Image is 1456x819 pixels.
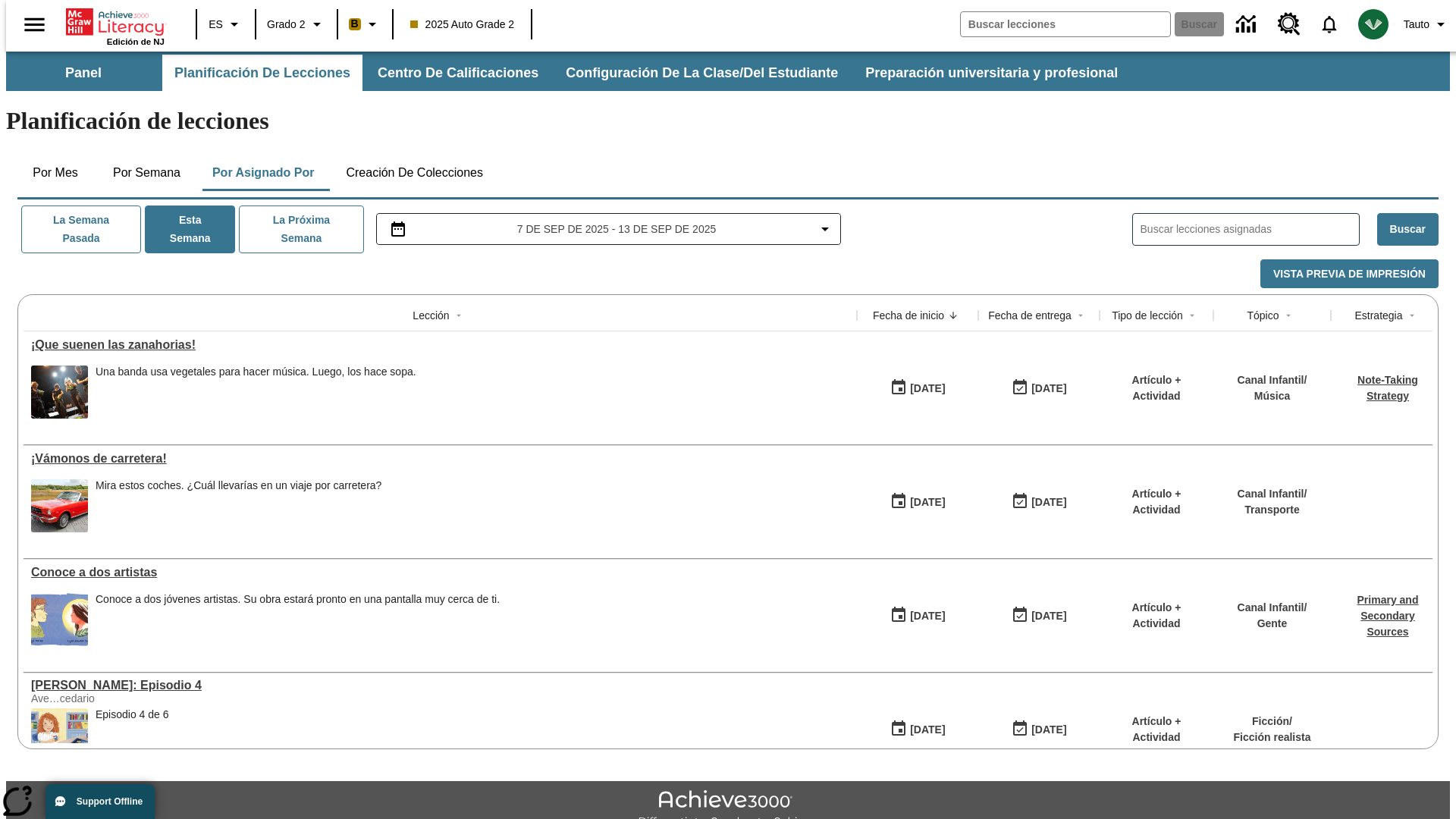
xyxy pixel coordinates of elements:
[853,55,1130,91] button: Preparación universitaria y profesional
[8,55,159,91] button: Panel
[1238,616,1307,632] p: Gente
[450,306,468,325] button: Sort
[96,479,381,492] div: Mira estos coches. ¿Cuál llevarías en un viaje por carretera?
[96,366,416,419] div: Una banda usa vegetales para hacer música. Luego, los hace sopa.
[1398,11,1456,38] button: Perfil/Configuración
[31,692,259,704] div: Ave…cedario
[66,7,165,37] a: Portada
[1238,600,1307,616] p: Canal Infantil /
[31,708,88,761] img: Elena está sentada en la mesa de clase, poniendo pegamento en un trozo de papel. Encima de la mes...
[1006,488,1072,516] button: 09/07/25: Último día en que podrá accederse la lección
[107,37,165,46] span: Edición de NJ
[910,493,945,512] div: [DATE]
[202,11,250,38] button: Lenguaje: ES, Selecciona un idioma
[343,11,388,38] button: Boost El color de la clase es anaranjado claro. Cambiar el color de la clase.
[885,601,950,630] button: 09/07/25: Primer día en que estuvo disponible la lección
[96,708,169,721] div: Episodio 4 de 6
[1227,4,1269,45] a: Centro de información
[554,55,850,91] button: Configuración de la clase/del estudiante
[1357,374,1418,402] a: Note-Taking Strategy
[101,155,193,191] button: Por semana
[1107,372,1206,404] p: Artículo + Actividad
[885,374,950,403] button: 09/07/25: Primer día en que estuvo disponible la lección
[209,17,223,33] span: ES
[1310,5,1349,44] a: Notificaciones
[17,155,93,191] button: Por mes
[1358,9,1389,39] img: avatar image
[31,679,849,692] a: Elena Menope: Episodio 4, Lecciones
[96,479,381,532] div: Mira estos coches. ¿Cuál llevarías en un viaje por carretera?
[1377,213,1439,246] button: Buscar
[1357,594,1419,638] a: Primary and Secondary Sources
[96,366,416,378] div: Una banda usa vegetales para hacer música. Luego, los hace sopa.
[31,679,849,692] div: Elena Menope: Episodio 4
[410,17,515,33] span: 2025 Auto Grade 2
[1031,379,1066,398] div: [DATE]
[200,155,327,191] button: Por asignado por
[1072,306,1090,325] button: Sort
[413,308,449,323] div: Lección
[1260,259,1439,289] button: Vista previa de impresión
[1238,502,1307,518] p: Transporte
[31,452,849,466] div: ¡Vámonos de carretera!
[1403,306,1421,325] button: Sort
[31,566,849,579] a: Conoce a dos artistas, Lecciones
[334,155,495,191] button: Creación de colecciones
[145,206,235,253] button: Esta semana
[1006,715,1072,744] button: 09/07/25: Último día en que podrá accederse la lección
[961,12,1170,36] input: Buscar campo
[6,107,1450,135] h1: Planificación de lecciones
[1141,218,1359,240] input: Buscar lecciones asignadas
[31,566,849,579] div: Conoce a dos artistas
[1238,486,1307,502] p: Canal Infantil /
[239,206,363,253] button: La próxima semana
[1279,306,1298,325] button: Sort
[910,379,945,398] div: [DATE]
[1404,17,1429,33] span: Tauto
[6,52,1450,91] div: Subbarra de navegación
[1107,714,1206,745] p: Artículo + Actividad
[1183,306,1201,325] button: Sort
[31,366,88,419] img: Un grupo de personas vestidas de negro toca música en un escenario.
[1031,720,1066,739] div: [DATE]
[944,306,962,325] button: Sort
[66,5,165,46] div: Portada
[873,308,944,323] div: Fecha de inicio
[31,338,849,352] div: ¡Que suenen las zanahorias!
[6,55,1131,91] div: Subbarra de navegación
[1031,493,1066,512] div: [DATE]
[31,338,849,352] a: ¡Que suenen las zanahorias!, Lecciones
[1247,308,1279,323] div: Tópico
[1107,600,1206,632] p: Artículo + Actividad
[162,55,362,91] button: Planificación de lecciones
[45,784,155,819] button: Support Offline
[31,452,849,466] a: ¡Vámonos de carretera!, Lecciones
[366,55,551,91] button: Centro de calificaciones
[1354,308,1402,323] div: Estrategia
[383,220,835,238] button: Seleccione el intervalo de fechas opción del menú
[517,221,717,237] span: 7 de sep de 2025 - 13 de sep de 2025
[96,593,500,646] div: Conoce a dos jóvenes artistas. Su obra estará pronto en una pantalla muy cerca de ti.
[1107,486,1206,518] p: Artículo + Actividad
[1234,730,1311,745] p: Ficción realista
[1234,714,1311,730] p: Ficción /
[910,607,945,626] div: [DATE]
[1112,308,1183,323] div: Tipo de lección
[96,593,500,606] div: Conoce a dos jóvenes artistas. Su obra estará pronto en una pantalla muy cerca de ti.
[910,720,945,739] div: [DATE]
[1031,607,1066,626] div: [DATE]
[21,206,141,253] button: La semana pasada
[31,479,88,532] img: Un auto Ford Mustang rojo descapotable estacionado en un suelo adoquinado delante de un campo
[261,11,332,38] button: Grado: Grado 2, Elige un grado
[12,2,57,47] button: Abrir el menú lateral
[885,488,950,516] button: 09/07/25: Primer día en que estuvo disponible la lección
[885,715,950,744] button: 09/07/25: Primer día en que estuvo disponible la lección
[96,708,169,761] div: Episodio 4 de 6
[1269,4,1310,45] a: Centro de recursos, Se abrirá en una pestaña nueva.
[351,14,359,33] span: B
[1238,388,1307,404] p: Música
